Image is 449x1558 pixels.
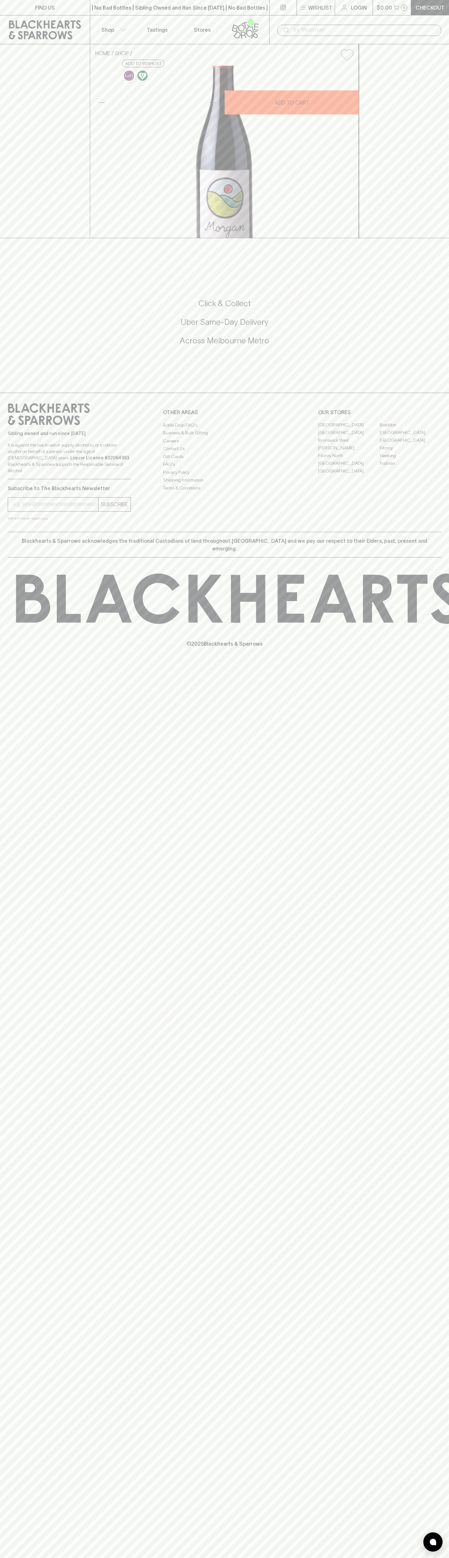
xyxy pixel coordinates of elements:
[377,4,392,12] p: $0.00
[8,335,441,346] h5: Across Melbourne Metro
[101,26,114,34] p: Shop
[147,26,168,34] p: Tastings
[380,444,441,452] a: Fitzroy
[163,445,286,453] a: Contact Us
[318,408,441,416] p: OUR STORES
[35,4,55,12] p: FIND US
[318,421,380,429] a: [GEOGRAPHIC_DATA]
[163,453,286,460] a: Gift Cards
[318,444,380,452] a: [PERSON_NAME]
[163,429,286,437] a: Business & Bulk Gifting
[101,500,128,508] p: SUBSCRIBE
[163,468,286,476] a: Privacy Policy
[8,298,441,309] h5: Click & Collect
[8,430,131,437] p: Sibling owned and run since [DATE]
[380,429,441,437] a: [GEOGRAPHIC_DATA]
[308,4,332,12] p: Wishlist
[180,15,225,44] a: Stores
[338,47,356,63] button: Add to wishlist
[135,15,180,44] a: Tastings
[430,1539,436,1545] img: bubble-icon
[122,60,164,67] button: Add to wishlist
[137,71,148,81] img: Vegan
[8,272,441,380] div: Call to action block
[318,467,380,475] a: [GEOGRAPHIC_DATA]
[275,99,309,106] p: ADD TO CART
[163,476,286,484] a: Shipping Information
[380,421,441,429] a: Braddon
[70,455,129,460] strong: Liquor License #32064953
[90,15,135,44] button: Shop
[403,6,405,9] p: 0
[351,4,367,12] p: Login
[318,429,380,437] a: [GEOGRAPHIC_DATA]
[163,437,286,445] a: Careers
[136,69,149,82] a: Made without the use of any animal products.
[13,499,98,509] input: e.g. jane@blackheartsandsparrows.com.au
[90,66,358,238] img: 41195.png
[416,4,445,12] p: Checkout
[95,50,110,56] a: HOME
[380,437,441,444] a: [GEOGRAPHIC_DATA]
[8,317,441,327] h5: Uber Same-Day Delivery
[163,421,286,429] a: Bottle Drop FAQ's
[163,408,286,416] p: OTHER AREAS
[122,69,136,82] a: Some may call it natural, others minimum intervention, either way, it’s hands off & maybe even a ...
[194,26,211,34] p: Stores
[318,460,380,467] a: [GEOGRAPHIC_DATA]
[163,461,286,468] a: FAQ's
[318,437,380,444] a: Brunswick West
[163,484,286,492] a: Terms & Conditions
[115,50,129,56] a: SHOP
[225,90,359,114] button: ADD TO CART
[99,498,131,511] button: SUBSCRIBE
[8,484,131,492] p: Subscribe to The Blackhearts Newsletter
[13,537,436,552] p: Blackhearts & Sparrows acknowledges the traditional Custodians of land throughout [GEOGRAPHIC_DAT...
[380,452,441,460] a: Geelong
[380,460,441,467] a: Prahran
[318,452,380,460] a: Fitzroy North
[293,25,436,35] input: Try "Pinot noir"
[8,515,131,522] p: We will never spam you
[8,442,131,474] p: It is against the law to sell or supply alcohol to, or to obtain alcohol on behalf of a person un...
[124,71,134,81] img: Lo-Fi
